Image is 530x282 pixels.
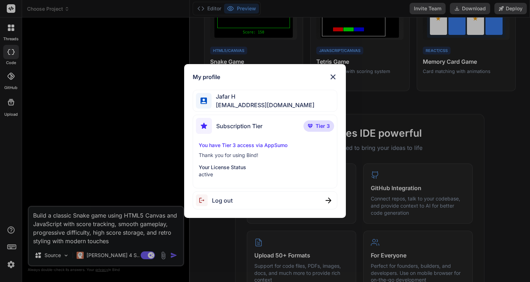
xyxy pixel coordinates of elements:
p: Thank you for using Bind! [199,152,332,159]
span: Subscription Tier [216,122,263,130]
img: premium [308,124,313,128]
span: [EMAIL_ADDRESS][DOMAIN_NAME] [212,101,315,109]
p: You have Tier 3 access via AppSumo [199,142,332,149]
p: Your License Status [199,164,332,171]
img: profile [201,98,207,104]
span: Jafar H [212,92,315,101]
h1: My profile [193,73,220,81]
p: active [199,171,332,178]
img: logout [196,194,212,206]
span: Log out [212,196,233,205]
img: close [326,198,331,203]
span: Tier 3 [316,122,330,130]
img: close [329,73,337,81]
img: subscription [196,118,212,134]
